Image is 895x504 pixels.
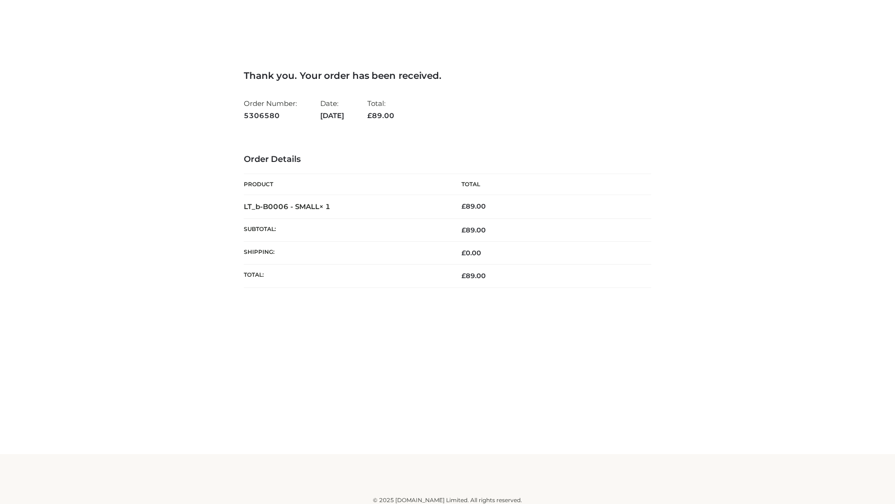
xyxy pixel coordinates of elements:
[461,272,466,280] span: £
[367,95,394,124] li: Total:
[244,265,447,287] th: Total:
[461,249,481,257] bdi: 0.00
[319,202,330,211] strong: × 1
[461,249,466,257] span: £
[320,110,344,122] strong: [DATE]
[461,226,486,234] span: 89.00
[367,111,372,120] span: £
[461,226,466,234] span: £
[244,174,447,195] th: Product
[244,110,297,122] strong: 5306580
[461,202,486,210] bdi: 89.00
[447,174,651,195] th: Total
[244,218,447,241] th: Subtotal:
[461,272,486,280] span: 89.00
[244,242,447,265] th: Shipping:
[461,202,466,210] span: £
[244,202,330,211] strong: LT_b-B0006 - SMALL
[244,70,651,81] h3: Thank you. Your order has been received.
[320,95,344,124] li: Date:
[244,95,297,124] li: Order Number:
[244,154,651,165] h3: Order Details
[367,111,394,120] span: 89.00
